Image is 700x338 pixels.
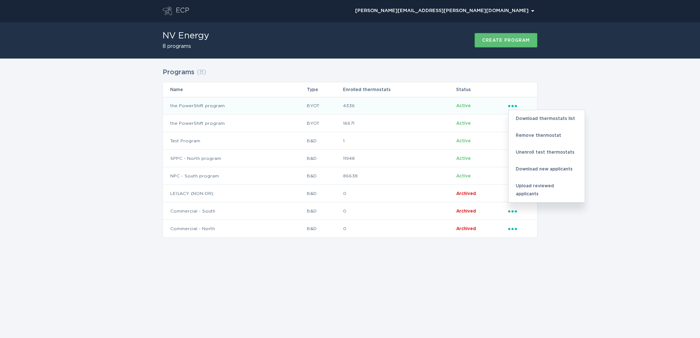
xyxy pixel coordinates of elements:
span: ( 8 ) [197,69,206,76]
span: Active [456,156,471,161]
h1: NV Energy [163,31,209,40]
span: Archived [456,209,476,213]
div: [PERSON_NAME][EMAIL_ADDRESS][PERSON_NAME][DOMAIN_NAME] [355,9,534,13]
td: 4336 [343,97,456,114]
div: Unenroll test thermostats [509,144,585,161]
td: Test Program [163,132,306,150]
tr: Table Headers [163,82,537,97]
td: Commercial - North [163,220,306,237]
td: the PowerShift program [163,97,306,114]
div: Download new applicants [509,161,585,177]
tr: 6ad4089a9ee14ed3b18f57c3ec8b7a15 [163,185,537,202]
tr: 3caaf8c9363d40c086ae71ab552dadaa [163,167,537,185]
td: 0 [343,220,456,237]
td: 0 [343,202,456,220]
span: Active [456,104,471,108]
button: Go to dashboard [163,7,172,15]
tr: d4842dc55873476caf04843bf39dc303 [163,202,537,220]
div: Remove thermostat [509,127,585,144]
div: Popover menu [352,5,537,16]
tr: 5753eebfd0614e638d7531d13116ea0c [163,220,537,237]
td: the PowerShift program [163,114,306,132]
span: Active [456,174,471,178]
div: Popover menu [508,225,530,233]
span: Active [456,139,471,143]
tr: 1fc7cf08bae64b7da2f142a386c1aedb [163,97,537,114]
tr: 3428cbea457e408cb7b12efa83831df3 [163,114,537,132]
tr: a03e689f29a4448196f87c51a80861dc [163,150,537,167]
td: B&D [306,185,343,202]
div: Popover menu [508,207,530,215]
span: Archived [456,191,476,196]
div: Download thermostats list [509,110,585,127]
td: B&D [306,202,343,220]
td: 11948 [343,150,456,167]
div: Upload reviewed applicants [509,177,585,202]
td: BYOT [306,114,343,132]
td: NPC - South program [163,167,306,185]
span: Archived [456,226,476,231]
h2: 8 programs [163,44,209,49]
td: 86638 [343,167,456,185]
h2: Programs [163,66,194,79]
td: 16671 [343,114,456,132]
div: Create program [482,38,530,42]
th: Name [163,82,306,97]
td: SPPC - North program [163,150,306,167]
td: LEGACY (NON-DR) [163,185,306,202]
td: 0 [343,185,456,202]
button: Open user account details [352,5,537,16]
td: B&D [306,150,343,167]
td: BYOT [306,97,343,114]
span: Active [456,121,471,125]
td: B&D [306,167,343,185]
td: B&D [306,220,343,237]
th: Status [456,82,508,97]
button: Create program [474,33,537,48]
th: Type [306,82,343,97]
div: ECP [176,7,189,15]
td: Commercial - South [163,202,306,220]
tr: 1d15b189bb4841f7a0043e8dad5f5fb7 [163,132,537,150]
td: B&D [306,132,343,150]
th: Enrolled thermostats [343,82,456,97]
td: 1 [343,132,456,150]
